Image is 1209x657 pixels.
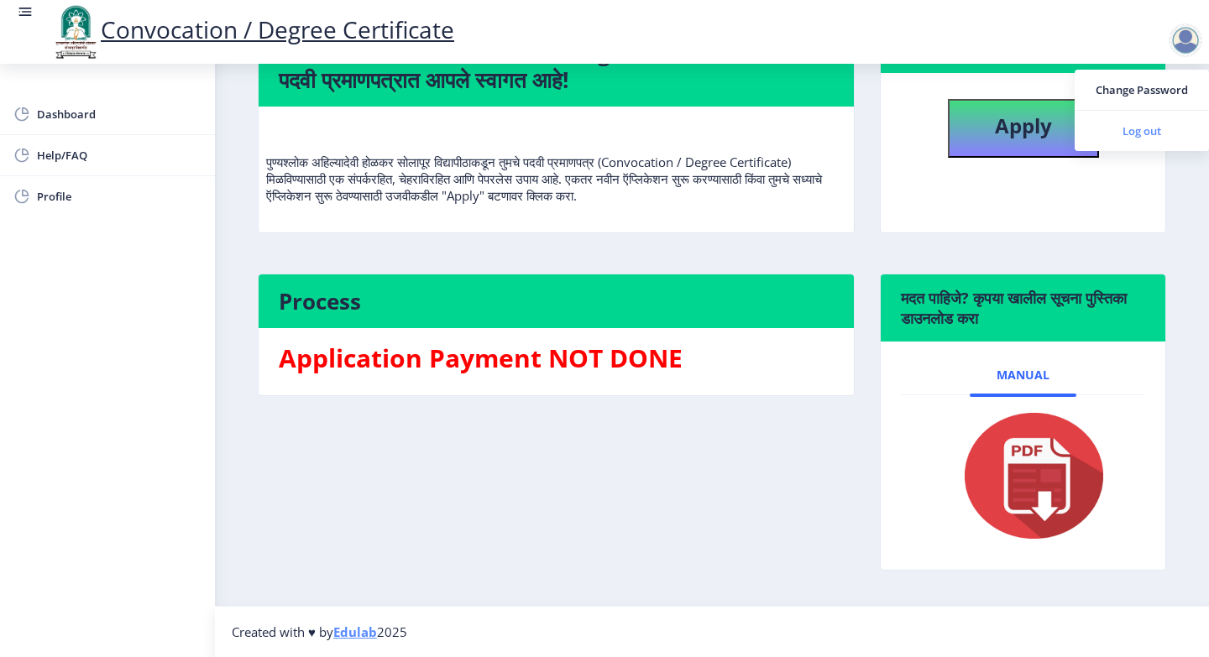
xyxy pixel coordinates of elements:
span: Change Password [1088,80,1196,100]
span: Profile [37,186,201,206]
img: logo [50,3,101,60]
h6: मदत पाहिजे? कृपया खालील सूचना पुस्तिका डाउनलोड करा [901,288,1145,328]
a: Convocation / Degree Certificate [50,13,454,45]
h4: Process [279,288,834,315]
button: Apply [948,99,1099,158]
a: Change Password [1075,70,1209,110]
h3: Application Payment NOT DONE [279,342,834,375]
h4: Welcome to Convocation / Degree Certificate! पदवी प्रमाणपत्रात आपले स्वागत आहे! [279,39,834,93]
a: Edulab [333,623,377,640]
span: Help/FAQ [37,145,201,165]
img: pdf.png [939,409,1107,543]
b: Apply [995,112,1052,139]
span: Created with ♥ by 2025 [232,623,407,640]
span: Manual [997,368,1049,382]
span: Dashboard [37,104,201,124]
a: Log out [1075,111,1209,151]
span: Log out [1088,121,1196,141]
p: पुण्यश्लोक अहिल्यादेवी होळकर सोलापूर विद्यापीठाकडून तुमचे पदवी प्रमाणपत्र (Convocation / Degree C... [266,120,846,204]
a: Manual [970,355,1076,395]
